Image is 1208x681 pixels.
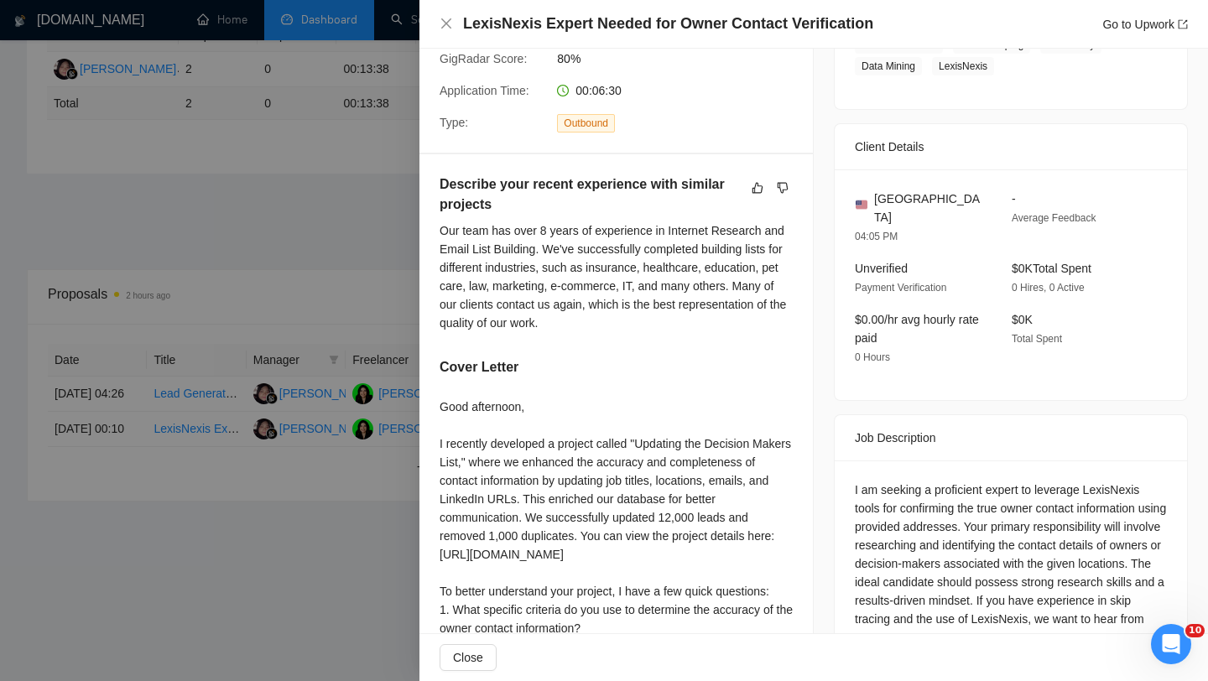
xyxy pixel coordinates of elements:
[777,181,789,195] span: dislike
[932,57,994,75] span: LexisNexis
[557,49,809,68] span: 80%
[855,57,922,75] span: Data Mining
[440,52,527,65] span: GigRadar Score:
[747,178,768,198] button: like
[1012,333,1062,345] span: Total Spent
[1012,192,1016,205] span: -
[1012,282,1085,294] span: 0 Hires, 0 Active
[440,84,529,97] span: Application Time:
[1185,624,1205,637] span: 10
[856,199,867,211] img: 🇺🇸
[1012,262,1091,275] span: $0K Total Spent
[855,262,908,275] span: Unverified
[874,190,985,226] span: [GEOGRAPHIC_DATA]
[752,181,763,195] span: like
[440,357,518,377] h5: Cover Letter
[855,313,979,345] span: $0.00/hr avg hourly rate paid
[440,174,740,215] h5: Describe your recent experience with similar projects
[440,221,793,332] div: Our team has over 8 years of experience in Internet Research and Email List Building. We've succe...
[557,85,569,96] span: clock-circle
[453,648,483,667] span: Close
[1012,313,1033,326] span: $0K
[1012,212,1096,224] span: Average Feedback
[1102,18,1188,31] a: Go to Upworkexport
[463,13,873,34] h4: LexisNexis Expert Needed for Owner Contact Verification
[440,116,468,129] span: Type:
[855,415,1167,460] div: Job Description
[855,231,898,242] span: 04:05 PM
[440,17,453,31] button: Close
[1151,624,1191,664] iframe: Intercom live chat
[440,17,453,30] span: close
[773,178,793,198] button: dislike
[440,644,497,671] button: Close
[855,124,1167,169] div: Client Details
[855,351,890,363] span: 0 Hours
[1178,19,1188,29] span: export
[557,114,615,133] span: Outbound
[855,282,946,294] span: Payment Verification
[575,84,622,97] span: 00:06:30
